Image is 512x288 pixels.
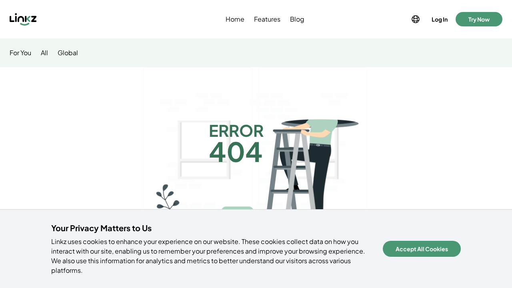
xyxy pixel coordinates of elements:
[58,48,78,58] a: Global
[10,13,37,26] img: Linkz logo
[123,67,390,266] img: error_illust
[252,14,282,24] a: Features
[290,14,304,24] span: Blog
[456,12,502,26] button: Try Now
[224,14,246,24] a: Home
[51,222,373,234] h4: Your Privacy Matters to Us
[254,14,280,24] span: Features
[383,241,461,257] button: Accept All Cookies
[288,14,306,24] a: Blog
[209,131,263,171] h1: 404
[209,118,264,142] h1: ERROR
[430,14,449,25] button: Log In
[41,48,48,58] a: All
[10,48,31,58] a: For You
[51,237,373,275] p: Linkz uses cookies to enhance your experience on our website. These cookies collect data on how y...
[226,14,244,24] span: Home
